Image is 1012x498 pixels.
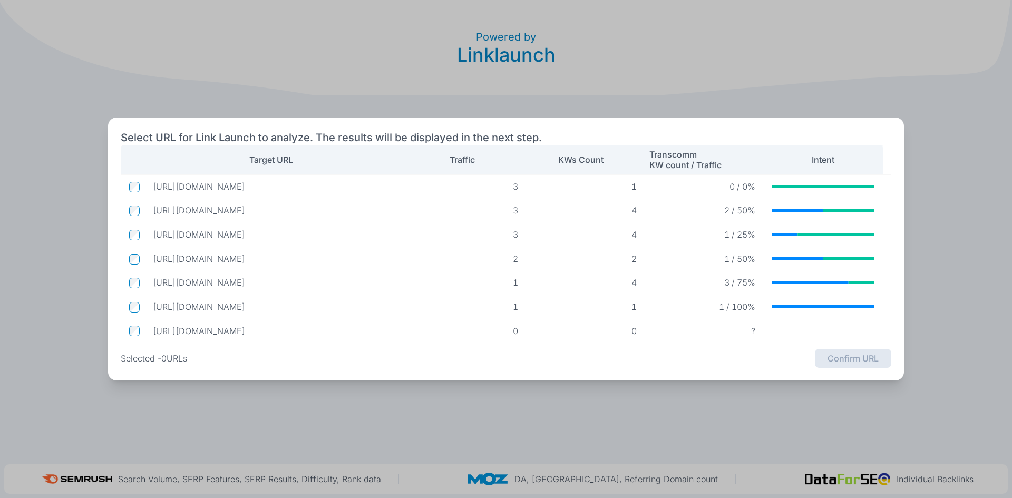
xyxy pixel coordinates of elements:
p: Target URL [249,154,293,165]
p: 4 [535,277,637,288]
h2: Select URL for Link Launch to analyze. The results will be displayed in the next step. [121,130,542,145]
p: 1 [416,277,518,288]
p: 1 / 100% [654,301,755,312]
p: https://www.intesols.com.au/portfolio/bullprint/ [153,326,400,336]
p: 2 / 50% [654,205,755,216]
p: 2 [535,253,637,264]
p: Intent [812,154,834,165]
p: 3 [416,205,518,216]
p: Traffic [450,154,475,165]
p: 1 / 25% [654,229,755,240]
p: 4 [535,205,637,216]
p: https://www.intesols.com.au/services/baidu-seo-services/ [153,205,400,216]
p: KWs Count [558,154,604,165]
p: 2 [416,253,518,264]
p: https://www.intesols.com.au/services/wordpress/ [153,301,400,312]
button: Confirm URL [815,349,891,368]
p: 1 [416,301,518,312]
p: https://www.intesols.com.au/services/online-reputation-management/ [153,253,400,264]
p: 1 / 50% [654,253,755,264]
p: 3 [416,229,518,240]
p: https://www.intesols.com.au/services/responsive-website-design/ [153,229,400,240]
p: https://www.intesols.com.au/services/chatgpt-seo/ [153,181,400,192]
p: 0 / 0% [654,181,755,192]
p: Selected - 0 URLs [121,353,187,364]
p: 0 [535,326,637,336]
p: 1 [535,181,637,192]
p: 0 [416,326,518,336]
p: ? [654,326,755,336]
p: 1 [535,301,637,312]
p: https://www.intesols.com.au/services/magento/ [153,277,400,288]
p: 3 / 75% [654,277,755,288]
p: 4 [535,229,637,240]
p: 3 [416,181,518,192]
p: Transcomm KW count / Traffic [649,149,722,170]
